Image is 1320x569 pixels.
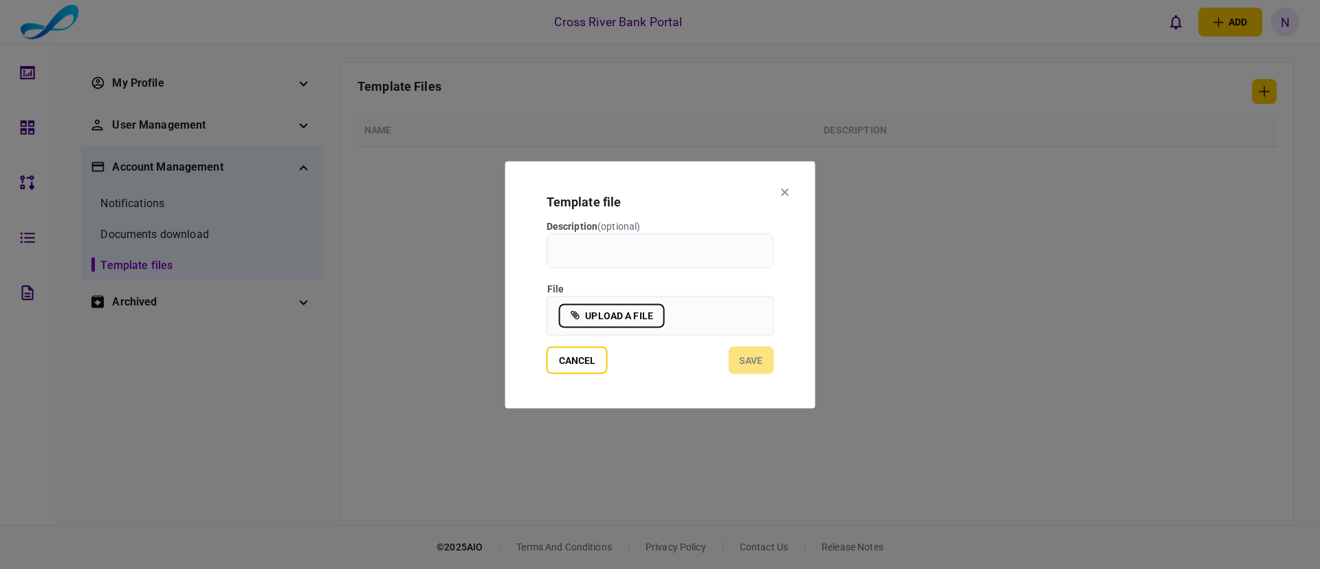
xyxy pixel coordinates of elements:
[597,220,640,231] span: ( optional )
[547,346,608,374] button: save
[547,195,774,208] h3: Template file
[547,233,774,268] input: Description
[547,219,774,233] label: Description
[547,281,564,296] div: file
[559,303,665,328] label: upload a file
